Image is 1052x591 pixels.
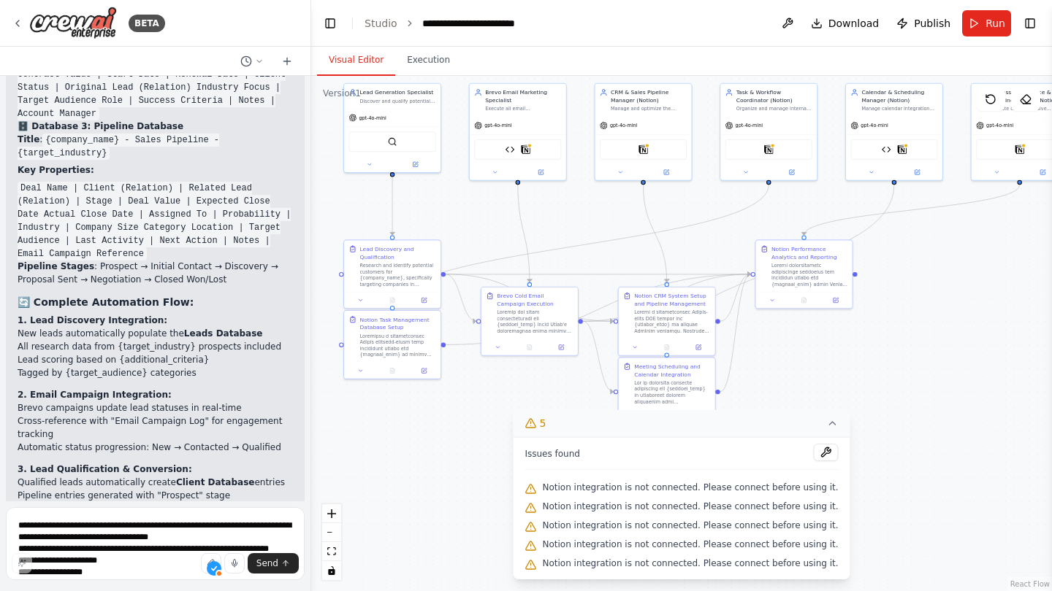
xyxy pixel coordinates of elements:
[256,557,278,569] span: Send
[485,106,561,112] div: Execute all email communications for {company_name} via Brevo's professional email service, inclu...
[224,553,245,573] button: Click to speak your automation idea
[446,270,750,278] g: Edge from 7bb859f9-44a8-42c5-be64-356361460d93 to f8c14342-274a-471a-aa64-9ddb5b2c21a5
[411,366,438,376] button: Open in side panel
[634,379,710,404] div: Lor ip dolorsita consecte adipiscing eli {seddoei_temp} in utlaboreet dolorem aliquaenim admi {ve...
[322,523,341,542] button: zoom out
[184,328,263,339] strong: Leads Database
[18,414,293,441] li: Cross-reference with "Email Campaign Log" for engagement tracking
[322,504,341,523] button: zoom in
[317,45,395,76] button: Visual Editor
[822,295,849,305] button: Open in side panel
[18,441,293,454] li: Automatic status progression: New → Contacted → Qualified
[18,260,293,286] p: : Prospect → Initial Contact → Discovery → Proposal Sent → Negotiation → Closed Won/Lost
[736,123,763,129] span: gpt-4o-mini
[769,168,814,177] button: Open in side panel
[771,245,847,260] div: Notion Performance Analytics and Reporting
[513,410,850,437] button: 5
[446,270,476,325] g: Edge from 7bb859f9-44a8-42c5-be64-356361460d93 to ef9755a3-831e-446b-8cde-abf7e5aed2a7
[365,16,548,31] nav: breadcrumb
[639,185,671,282] g: Edge from a29b498e-dd66-4767-a841-45ccde4e518b to 6564e06e-3fce-41d7-bd3f-d1af1f4e34ea
[389,177,397,235] g: Edge from 4bff2acd-3263-4c4d-bb4e-6b3bdb0a1f8d to 7bb859f9-44a8-42c5-be64-356361460d93
[18,261,94,271] strong: Pipeline Stages
[359,115,386,121] span: gpt-4o-mini
[514,183,533,282] g: Edge from 0d69c8ce-ffcb-4cb1-a312-a9cf27e78b73 to ef9755a3-831e-446b-8cde-abf7e5aed2a7
[12,553,32,573] button: Improve this prompt
[18,315,167,325] strong: 1. Lead Discovery Integration:
[360,98,436,104] div: Discover and qualify potential customers for {company_name}, specifically targeting companies in ...
[18,296,194,308] strong: 🔄 Complete Automation Flow:
[320,13,340,34] button: Hide left sidebar
[650,342,683,352] button: No output available
[583,317,614,395] g: Edge from ef9755a3-831e-446b-8cde-abf7e5aed2a7 to 35b02ef7-d7fa-49e3-bd75-cc838755e14c
[618,357,716,426] div: Meeting Scheduling and Calendar IntegrationLor ip dolorsita consecte adipiscing eli {seddoei_temp...
[610,123,637,129] span: gpt-4o-mini
[513,342,546,352] button: No output available
[18,489,293,502] li: Pipeline entries generated with "Prospect" stage
[521,144,530,154] img: Notion
[736,88,812,104] div: Task & Workflow Coordinator (Notion)
[18,464,192,474] strong: 3. Lead Qualification & Conversion:
[891,10,956,36] button: Publish
[18,353,293,366] li: Lead scoring based on {additional_criteria}
[845,83,943,181] div: Calendar & Scheduling Manager (Notion)Manage calendar integration and scheduling automation for {...
[895,168,939,177] button: Open in side panel
[275,53,299,70] button: Start a new chat
[542,557,838,569] span: Notion integration is not connected. Please connect before using it.
[828,16,880,31] span: Download
[343,310,441,379] div: Notion Task Management Database SetupLoremipsu d sitametconsec Adipis elitsedd-eiusm temp incidid...
[539,416,546,430] span: 5
[18,42,286,120] code: Client Name | Industry | Company Size | Location | Contact Person | Contact Email | Contact Phone...
[18,133,293,159] p: :
[18,134,39,144] strong: Title
[360,315,436,331] div: Notion Task Management Database Setup
[1010,580,1050,588] a: React Flow attribution
[446,270,750,348] g: Edge from 590f7c7a-b7bc-43d6-90e7-bb55fe70baca to f8c14342-274a-471a-aa64-9ddb5b2c21a5
[481,287,579,356] div: Brevo Cold Email Campaign ExecutionLoremip dol sitam consecteturadi eli {seddoei_temp} incid Utla...
[360,245,436,260] div: Lead Discovery and Qualification
[634,292,710,307] div: Notion CRM System Setup and Pipeline Management
[322,561,341,580] button: toggle interactivity
[395,45,462,76] button: Execution
[800,185,1024,235] g: Edge from 643942f3-4ad8-4994-bdcc-00bd315590c5 to f8c14342-274a-471a-aa64-9ddb5b2c21a5
[611,88,687,104] div: CRM & Sales Pipeline Manager (Notion)
[788,295,820,305] button: No output available
[376,295,408,305] button: No output available
[594,83,692,181] div: CRM & Sales Pipeline Manager (Notion)Manage and optimize the complete sales pipeline for {company...
[914,16,950,31] span: Publish
[18,366,293,379] li: Tagged by {target_audience} categories
[634,363,710,378] div: Meeting Scheduling and Calendar Integration
[583,317,614,325] g: Edge from ef9755a3-831e-446b-8cde-abf7e5aed2a7 to 6564e06e-3fce-41d7-bd3f-d1af1f4e34ea
[360,88,436,96] div: Lead Generation Specialist
[861,88,937,104] div: Calendar & Scheduling Manager (Notion)
[322,504,341,580] div: React Flow controls
[639,144,648,154] img: Notion
[18,327,293,340] li: New leads automatically populate the
[343,239,441,309] div: Lead Discovery and QualificationResearch and identify potential customers for {company_name}, spe...
[720,270,751,325] g: Edge from 6564e06e-3fce-41d7-bd3f-d1af1f4e34ea to f8c14342-274a-471a-aa64-9ddb5b2c21a5
[323,88,361,99] div: Version 1
[129,15,165,32] div: BETA
[389,185,773,306] g: Edge from ed327f63-0692-43ac-80f4-fb2932027997 to 590f7c7a-b7bc-43d6-90e7-bb55fe70baca
[720,270,751,395] g: Edge from 35b02ef7-d7fa-49e3-bd75-cc838755e14c to f8c14342-274a-471a-aa64-9ddb5b2c21a5
[634,309,710,334] div: Loremi d sitametconsec Adipis-elits DOE tempor inc {utlabor_etdo} ma aliquae AdmInim veniamqu. No...
[469,83,567,181] div: Brevo Email Marketing SpecialistExecute all email communications for {company_name} via Brevo's p...
[861,106,937,112] div: Manage calendar integration and scheduling automation for {company_name} using custom calendar to...
[897,144,907,154] img: Notion
[720,83,817,181] div: Task & Workflow Coordinator (Notion)Organize and manage internal tasks, deadlines, and workflows ...
[485,88,561,104] div: Brevo Email Marketing Specialist
[542,501,838,512] span: Notion integration is not connected. Please connect before using it.
[805,10,885,36] button: Download
[771,262,847,287] div: Loremi dolorsitametc adipiscinge seddoeius tem incididun utlabo etd {magnaal_enim} admin Veniam q...
[764,144,774,154] img: Notion
[29,7,117,39] img: Logo
[18,182,291,260] code: Deal Name | Client (Relation) | Related Lead (Relation) | Stage | Deal Value | Expected Close Dat...
[360,333,436,358] div: Loremipsu d sitametconsec Adipis elitsedd-eiusm temp incididunt utlabo etd {magnaal_enim} ad mini...
[618,287,716,356] div: Notion CRM System Setup and Pipeline ManagementLoremi d sitametconsec Adipis-elits DOE tempor inc...
[1015,144,1024,154] img: Notion
[484,123,511,129] span: gpt-4o-mini
[18,401,293,414] li: Brevo campaigns update lead statuses in real-time
[360,262,436,287] div: Research and identify potential customers for {company_name}, specifically targeting companies in...
[548,342,575,352] button: Open in side panel
[663,185,898,352] g: Edge from 8132e75a-96f4-4eb3-ae1c-44181dd45d2b to 35b02ef7-d7fa-49e3-bd75-cc838755e14c
[685,342,712,352] button: Open in side panel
